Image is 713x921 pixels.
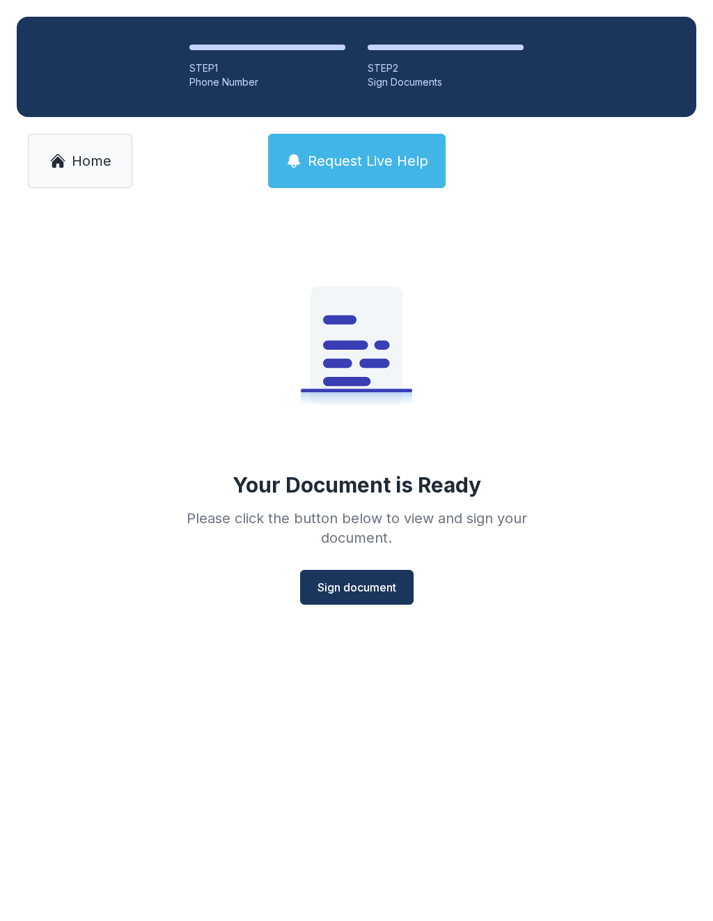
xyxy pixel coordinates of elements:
div: Phone Number [189,75,345,89]
span: Home [72,151,111,171]
div: Sign Documents [368,75,524,89]
span: Request Live Help [308,151,428,171]
span: Sign document [318,579,396,596]
div: Please click the button below to view and sign your document. [156,509,557,548]
div: Your Document is Ready [233,472,481,497]
div: STEP 2 [368,61,524,75]
div: STEP 1 [189,61,345,75]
